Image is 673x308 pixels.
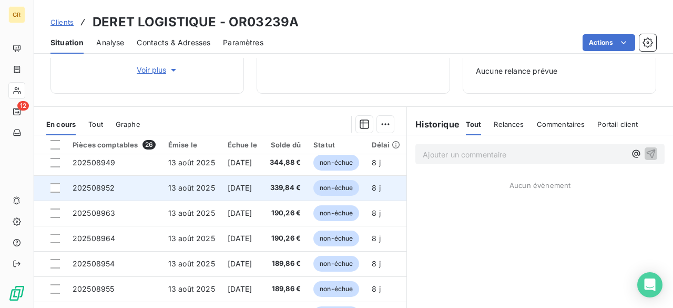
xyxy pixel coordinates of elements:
[8,6,25,23] div: GR
[50,18,74,26] span: Clients
[537,120,585,128] span: Commentaires
[270,259,301,269] span: 189,86 €
[407,118,460,131] h6: Historique
[228,234,252,243] span: [DATE]
[142,140,156,150] span: 26
[313,231,359,246] span: non-échue
[313,281,359,297] span: non-échue
[168,208,215,217] span: 13 août 2025
[8,103,25,120] a: 12
[8,285,25,302] img: Logo LeanPay
[137,65,179,75] span: Voir plus
[73,158,115,167] span: 202508949
[509,181,570,190] span: Aucun évènement
[228,183,252,192] span: [DATE]
[228,208,252,217] span: [DATE]
[228,141,257,149] div: Échue le
[168,183,215,192] span: 13 août 2025
[372,259,380,268] span: 8 j
[137,37,210,48] span: Contacts & Adresses
[583,34,635,51] button: Actions
[313,205,359,221] span: non-échue
[228,259,252,268] span: [DATE]
[168,158,215,167] span: 13 août 2025
[168,234,215,243] span: 13 août 2025
[50,17,74,27] a: Clients
[116,120,140,128] span: Graphe
[270,284,301,294] span: 189,86 €
[597,120,638,128] span: Portail client
[313,256,359,272] span: non-échue
[46,120,76,128] span: En cours
[168,284,215,293] span: 13 août 2025
[637,272,662,297] div: Open Intercom Messenger
[73,183,115,192] span: 202508952
[73,234,115,243] span: 202508964
[88,120,103,128] span: Tout
[73,208,115,217] span: 202508963
[372,183,380,192] span: 8 j
[372,141,400,149] div: Délai
[96,37,124,48] span: Analyse
[466,120,482,128] span: Tout
[270,141,301,149] div: Solde dû
[85,64,231,76] button: Voir plus
[168,141,215,149] div: Émise le
[313,141,359,149] div: Statut
[270,233,301,244] span: 190,26 €
[17,101,29,111] span: 12
[228,284,252,293] span: [DATE]
[73,140,156,150] div: Pièces comptables
[270,208,301,218] span: 190,26 €
[476,66,643,76] span: Aucune relance prévue
[223,37,263,48] span: Paramètres
[313,180,359,196] span: non-échue
[494,120,524,128] span: Relances
[372,158,380,167] span: 8 j
[372,234,380,243] span: 8 j
[270,183,301,193] span: 339,84 €
[168,259,215,268] span: 13 août 2025
[73,259,115,268] span: 202508954
[50,37,84,48] span: Situation
[372,208,380,217] span: 8 j
[228,158,252,167] span: [DATE]
[93,13,299,32] h3: DERET LOGISTIQUE - OR03239A
[73,284,114,293] span: 202508955
[270,157,301,168] span: 344,88 €
[372,284,380,293] span: 8 j
[313,155,359,171] span: non-échue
